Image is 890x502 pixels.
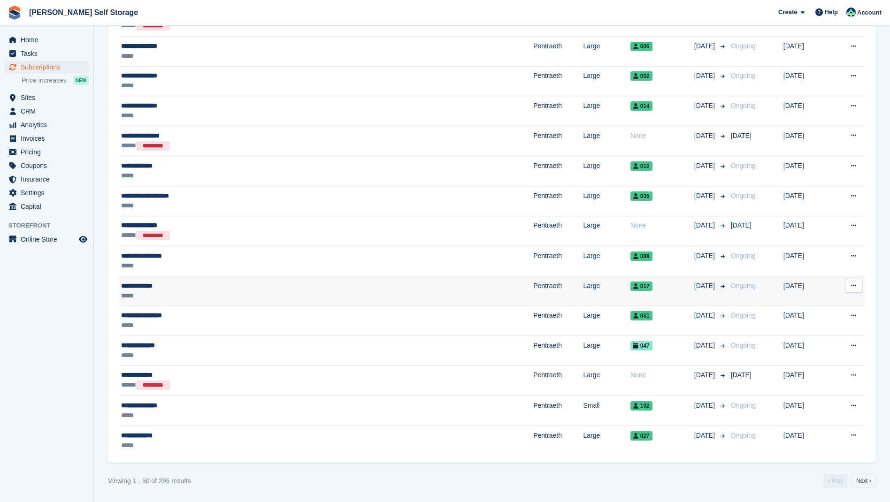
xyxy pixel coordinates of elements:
[630,401,652,411] span: 102
[694,341,717,350] span: [DATE]
[533,66,583,96] td: Pentraeth
[731,221,752,229] span: [DATE]
[5,33,89,46] a: menu
[694,431,717,441] span: [DATE]
[783,96,830,126] td: [DATE]
[583,396,630,426] td: Small
[5,132,89,145] a: menu
[21,186,77,199] span: Settings
[21,159,77,172] span: Coupons
[5,145,89,159] a: menu
[21,47,77,60] span: Tasks
[630,42,652,51] span: 006
[8,6,22,20] img: stora-icon-8386f47178a22dfd0bd8f6a31ec36ba5ce8667c1dd55bd0f319d3a0aa187defe.svg
[583,66,630,96] td: Large
[73,76,89,85] div: NEW
[731,252,756,259] span: Ongoing
[630,191,652,201] span: 035
[5,233,89,246] a: menu
[630,281,652,291] span: 017
[694,251,717,261] span: [DATE]
[783,336,830,366] td: [DATE]
[8,221,93,230] span: Storefront
[5,105,89,118] a: menu
[783,396,830,426] td: [DATE]
[583,426,630,455] td: Large
[533,276,583,306] td: Pentraeth
[783,66,830,96] td: [DATE]
[583,336,630,366] td: Large
[21,33,77,46] span: Home
[5,200,89,213] a: menu
[21,105,77,118] span: CRM
[583,276,630,306] td: Large
[583,246,630,276] td: Large
[825,8,838,17] span: Help
[533,216,583,246] td: Pentraeth
[783,306,830,336] td: [DATE]
[533,426,583,455] td: Pentraeth
[25,5,142,20] a: [PERSON_NAME] Self Storage
[533,96,583,126] td: Pentraeth
[630,71,652,81] span: 002
[731,402,756,409] span: Ongoing
[694,281,717,291] span: [DATE]
[783,216,830,246] td: [DATE]
[783,365,830,396] td: [DATE]
[783,246,830,276] td: [DATE]
[5,186,89,199] a: menu
[630,161,652,171] span: 010
[583,306,630,336] td: Large
[583,126,630,156] td: Large
[533,396,583,426] td: Pentraeth
[694,41,717,51] span: [DATE]
[630,101,652,111] span: 014
[694,101,717,111] span: [DATE]
[5,118,89,131] a: menu
[694,191,717,201] span: [DATE]
[694,370,717,380] span: [DATE]
[583,186,630,216] td: Large
[22,76,67,85] span: Price increases
[583,156,630,186] td: Large
[731,192,756,199] span: Ongoing
[533,126,583,156] td: Pentraeth
[731,312,756,319] span: Ongoing
[533,365,583,396] td: Pentraeth
[731,102,756,109] span: Ongoing
[21,91,77,104] span: Sites
[731,342,756,349] span: Ongoing
[731,432,756,439] span: Ongoing
[21,132,77,145] span: Invoices
[533,246,583,276] td: Pentraeth
[630,431,652,441] span: 027
[694,311,717,320] span: [DATE]
[583,365,630,396] td: Large
[21,173,77,186] span: Insurance
[21,200,77,213] span: Capital
[5,47,89,60] a: menu
[630,221,694,230] div: None
[533,336,583,366] td: Pentraeth
[778,8,797,17] span: Create
[731,72,756,79] span: Ongoing
[783,426,830,455] td: [DATE]
[694,161,717,171] span: [DATE]
[21,118,77,131] span: Analytics
[731,42,756,50] span: Ongoing
[846,8,856,17] img: Dafydd Pritchard
[731,371,752,379] span: [DATE]
[731,162,756,169] span: Ongoing
[783,126,830,156] td: [DATE]
[694,131,717,141] span: [DATE]
[583,96,630,126] td: Large
[630,251,652,261] span: 088
[694,71,717,81] span: [DATE]
[783,156,830,186] td: [DATE]
[731,282,756,289] span: Ongoing
[5,91,89,104] a: menu
[630,311,652,320] span: 061
[21,233,77,246] span: Online Store
[583,216,630,246] td: Large
[731,132,752,139] span: [DATE]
